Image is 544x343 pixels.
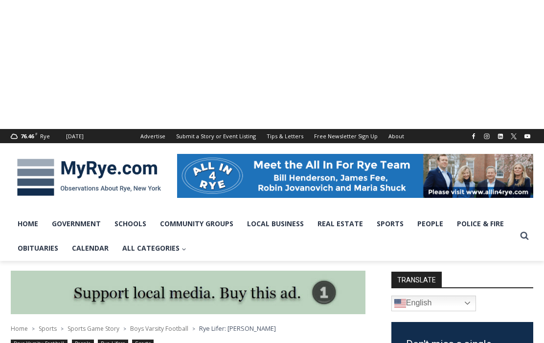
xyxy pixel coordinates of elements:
a: Sports Game Story [68,324,119,333]
strong: TRANSLATE [391,272,442,287]
a: Home [11,324,28,333]
nav: Primary Navigation [11,212,516,261]
a: English [391,296,476,311]
span: F [35,131,38,136]
a: People [410,212,450,236]
a: Facebook [468,130,479,142]
a: Sports [370,212,410,236]
img: en [394,298,406,309]
a: Community Groups [153,212,240,236]
span: > [61,325,64,332]
div: [DATE] [66,132,84,141]
a: Government [45,212,108,236]
span: > [32,325,35,332]
a: Local Business [240,212,311,236]
a: Calendar [65,236,115,260]
a: Obituaries [11,236,65,260]
a: Schools [108,212,153,236]
a: Tips & Letters [261,129,309,143]
span: All Categories [122,243,186,254]
span: > [123,325,126,332]
button: View Search Form [516,227,533,245]
a: YouTube [521,130,533,142]
a: Police & Fire [450,212,511,236]
a: Sports [39,324,57,333]
a: All Categories [115,236,193,260]
a: Free Newsletter Sign Up [309,129,383,143]
a: Advertise [135,129,171,143]
a: Home [11,212,45,236]
a: Submit a Story or Event Listing [171,129,261,143]
a: Boys Varsity Football [130,324,188,333]
a: About [383,129,409,143]
a: Instagram [481,130,493,142]
img: support local media, buy this ad [11,271,365,315]
span: > [192,325,195,332]
span: 76.46 [21,132,34,140]
div: Rye [40,132,50,141]
img: All in for Rye [177,154,533,198]
span: Rye Lifer: [PERSON_NAME] [199,324,276,333]
a: X [508,130,520,142]
a: Linkedin [495,130,506,142]
nav: Breadcrumbs [11,323,365,333]
img: MyRye.com [11,152,167,203]
a: Real Estate [311,212,370,236]
nav: Secondary Navigation [135,129,409,143]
